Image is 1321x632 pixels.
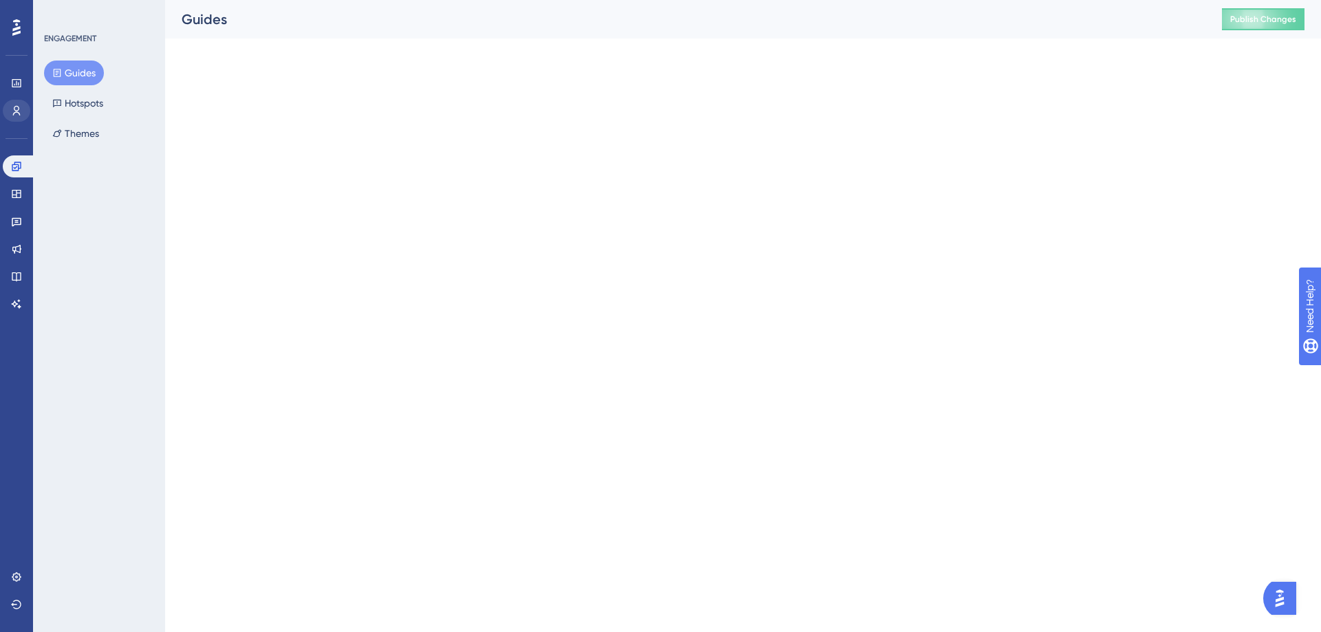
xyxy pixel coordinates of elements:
[32,3,86,20] span: Need Help?
[44,121,107,146] button: Themes
[44,91,111,116] button: Hotspots
[1230,14,1296,25] span: Publish Changes
[44,33,96,44] div: ENGAGEMENT
[44,61,104,85] button: Guides
[182,10,1188,29] div: Guides
[1222,8,1304,30] button: Publish Changes
[1263,578,1304,619] iframe: UserGuiding AI Assistant Launcher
